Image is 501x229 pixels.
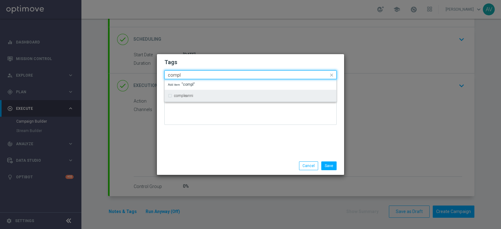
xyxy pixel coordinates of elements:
[164,70,337,79] ng-select: informativa, star
[164,79,337,102] ng-dropdown-panel: Options list
[168,91,333,101] div: compleanni
[321,161,337,170] button: Save
[168,83,195,86] span: "compl"
[164,59,337,66] h2: Tags
[168,83,182,86] span: Add item
[299,161,318,170] button: Cancel
[174,94,193,98] label: compleanni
